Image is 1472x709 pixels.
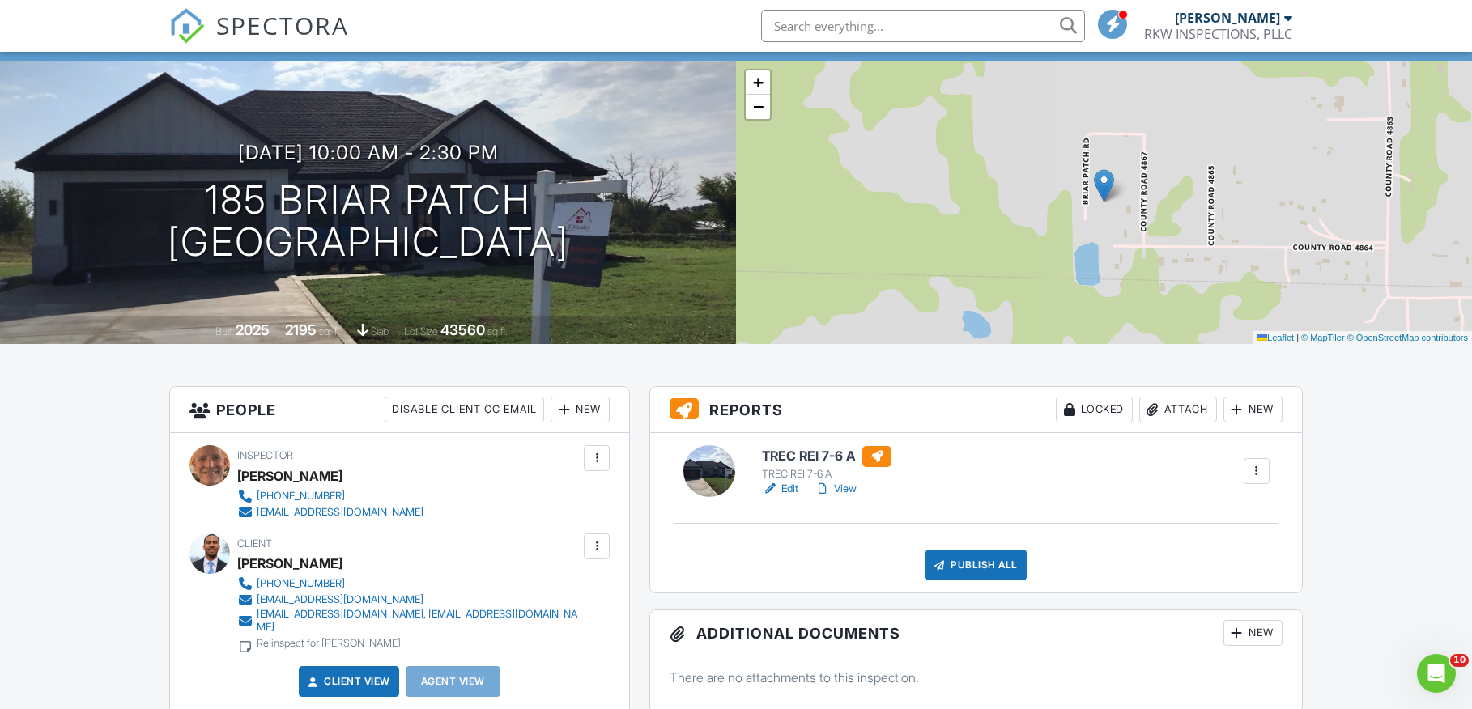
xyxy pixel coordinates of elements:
[237,537,272,550] span: Client
[1175,10,1280,26] div: [PERSON_NAME]
[753,96,764,117] span: −
[1296,333,1299,342] span: |
[237,592,580,608] a: [EMAIL_ADDRESS][DOMAIN_NAME]
[440,321,485,338] div: 43560
[237,449,293,461] span: Inspector
[487,325,508,338] span: sq.ft.
[257,608,580,634] div: [EMAIL_ADDRESS][DOMAIN_NAME], [EMAIL_ADDRESS][DOMAIN_NAME]
[746,70,770,95] a: Zoom in
[404,325,438,338] span: Lot Size
[237,575,580,592] a: [PHONE_NUMBER]
[237,608,580,634] a: [EMAIL_ADDRESS][DOMAIN_NAME], [EMAIL_ADDRESS][DOMAIN_NAME]
[762,446,891,482] a: TREC REI 7-6 A TREC REI 7-6 A
[385,397,544,422] div: Disable Client CC Email
[237,464,342,488] div: [PERSON_NAME]
[319,325,342,338] span: sq. ft.
[1139,397,1217,422] div: Attach
[815,481,857,497] a: View
[1347,333,1468,342] a: © OpenStreetMap contributors
[753,72,764,92] span: +
[551,397,610,422] div: New
[925,550,1027,580] div: Publish All
[1094,169,1114,202] img: Marker
[237,504,423,520] a: [EMAIL_ADDRESS][DOMAIN_NAME]
[237,488,423,504] a: [PHONE_NUMBER]
[257,577,345,590] div: [PHONE_NUMBER]
[371,325,389,338] span: slab
[257,637,401,650] div: Re inspect for [PERSON_NAME]
[215,325,233,338] span: Built
[237,551,342,575] div: [PERSON_NAME]
[1223,620,1283,646] div: New
[257,490,345,503] div: [PHONE_NUMBER]
[285,321,317,338] div: 2195
[1257,333,1294,342] a: Leaflet
[1417,654,1456,693] iframe: Intercom live chat
[762,481,798,497] a: Edit
[170,387,629,433] h3: People
[216,8,349,42] span: SPECTORA
[1301,333,1345,342] a: © MapTiler
[761,10,1085,42] input: Search everything...
[746,95,770,119] a: Zoom out
[169,22,349,56] a: SPECTORA
[762,446,891,467] h6: TREC REI 7-6 A
[762,468,891,481] div: TREC REI 7-6 A
[257,593,423,606] div: [EMAIL_ADDRESS][DOMAIN_NAME]
[1144,26,1292,42] div: RKW INSPECTIONS, PLLC
[1056,397,1133,422] div: Locked
[168,179,569,265] h1: 185 Briar Patch [GEOGRAPHIC_DATA]
[257,506,423,519] div: [EMAIL_ADDRESS][DOMAIN_NAME]
[1223,397,1283,422] div: New
[304,673,390,690] a: Client View
[238,142,499,163] h3: [DATE] 10:00 am - 2:30 pm
[236,321,270,338] div: 2025
[1450,654,1469,667] span: 10
[670,669,1283,686] p: There are no attachments to this inspection.
[650,387,1302,433] h3: Reports
[169,8,205,44] img: The Best Home Inspection Software - Spectora
[650,610,1302,656] h3: Additional Documents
